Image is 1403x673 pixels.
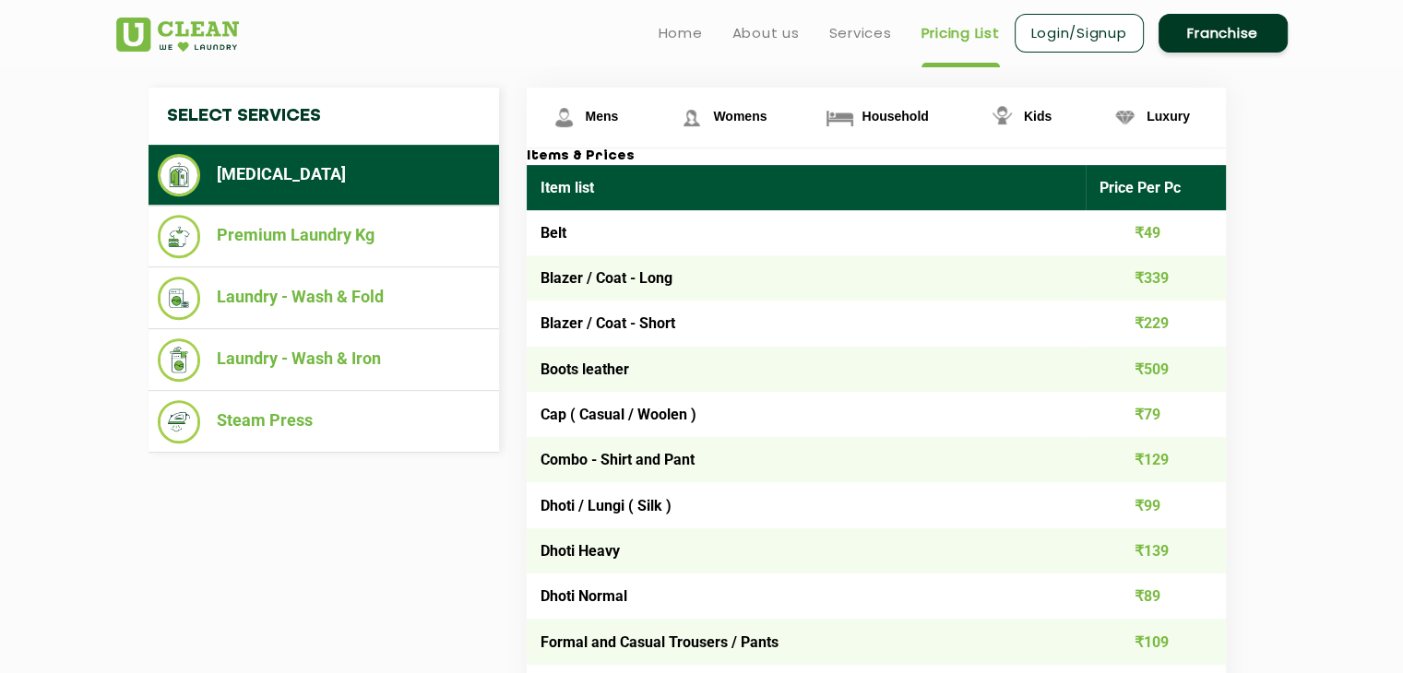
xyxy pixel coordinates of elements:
[986,101,1018,134] img: Kids
[824,101,856,134] img: Household
[149,88,499,145] h4: Select Services
[527,347,1087,392] td: Boots leather
[1024,109,1052,124] span: Kids
[1086,347,1226,392] td: ₹509
[1086,392,1226,437] td: ₹79
[527,573,1087,619] td: Dhoti Normal
[1086,165,1226,210] th: Price Per Pc
[158,215,201,258] img: Premium Laundry Kg
[659,22,703,44] a: Home
[527,437,1087,482] td: Combo - Shirt and Pant
[527,255,1087,301] td: Blazer / Coat - Long
[862,109,928,124] span: Household
[527,210,1087,255] td: Belt
[158,338,201,382] img: Laundry - Wash & Iron
[527,392,1087,437] td: Cap ( Casual / Woolen )
[116,18,239,52] img: UClean Laundry and Dry Cleaning
[158,338,490,382] li: Laundry - Wash & Iron
[548,101,580,134] img: Mens
[1086,437,1226,482] td: ₹129
[1086,210,1226,255] td: ₹49
[1147,109,1190,124] span: Luxury
[1086,255,1226,301] td: ₹339
[527,619,1087,664] td: Formal and Casual Trousers / Pants
[158,400,201,443] img: Steam Press
[675,101,707,134] img: Womens
[713,109,767,124] span: Womens
[1086,619,1226,664] td: ₹109
[158,277,490,320] li: Laundry - Wash & Fold
[527,148,1226,165] h3: Items & Prices
[527,301,1087,346] td: Blazer / Coat - Short
[1159,14,1288,53] a: Franchise
[1086,573,1226,619] td: ₹89
[586,109,619,124] span: Mens
[158,400,490,443] li: Steam Press
[527,528,1087,573] td: Dhoti Heavy
[1086,482,1226,527] td: ₹99
[921,22,1000,44] a: Pricing List
[158,154,490,196] li: [MEDICAL_DATA]
[158,277,201,320] img: Laundry - Wash & Fold
[1109,101,1141,134] img: Luxury
[732,22,800,44] a: About us
[158,154,201,196] img: Dry Cleaning
[829,22,892,44] a: Services
[1015,14,1144,53] a: Login/Signup
[1086,301,1226,346] td: ₹229
[158,215,490,258] li: Premium Laundry Kg
[527,165,1087,210] th: Item list
[527,482,1087,527] td: Dhoti / Lungi ( Silk )
[1086,528,1226,573] td: ₹139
